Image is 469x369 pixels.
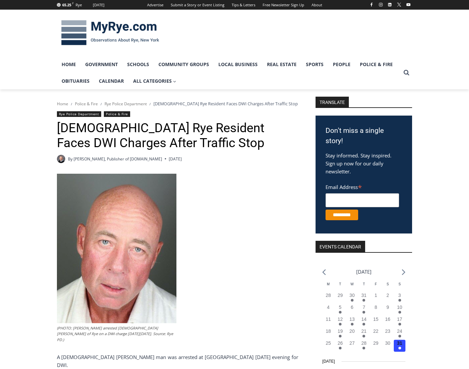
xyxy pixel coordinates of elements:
[326,328,331,334] time: 18
[394,340,406,352] button: 31 Has events
[398,282,401,286] span: S
[386,1,394,9] a: Linkedin
[374,305,377,310] time: 8
[351,299,353,302] em: Has events
[385,317,390,322] time: 16
[339,323,342,325] em: Has events
[74,156,162,162] a: [PERSON_NAME], Publisher of [DOMAIN_NAME]
[338,328,343,334] time: 19
[350,317,355,322] time: 13
[322,340,334,352] button: 25
[382,316,394,328] button: 16
[395,1,403,9] a: X
[370,282,382,292] div: Friday
[334,282,346,292] div: Tuesday
[57,56,400,90] nav: Primary Navigation
[214,56,262,73] a: Local Business
[346,316,358,328] button: 13 Has events
[370,328,382,340] button: 22
[375,282,377,286] span: F
[57,56,81,73] a: Home
[62,2,71,7] span: 65.25
[322,328,334,340] button: 18
[326,340,331,346] time: 25
[322,292,334,304] button: 28
[358,328,370,340] button: 21 Has events
[339,305,342,310] time: 5
[334,328,346,340] button: 19 Has events
[361,340,367,346] time: 28
[386,282,389,286] span: S
[322,316,334,328] button: 11
[301,56,328,73] a: Sports
[57,121,298,151] h1: [DEMOGRAPHIC_DATA] Rye Resident Faces DWI Charges After Traffic Stop
[57,325,176,343] figcaption: (PHOTO: [PERSON_NAME] arrested [DEMOGRAPHIC_DATA] [PERSON_NAME] of Rye on a DWI charge [DATE][DAT...
[105,101,147,107] a: Rye Police Department
[398,299,401,302] em: Has events
[361,293,367,298] time: 31
[68,156,73,162] span: By
[346,340,358,352] button: 27
[104,111,130,117] a: Police & Fire
[334,304,346,316] button: 5 Has events
[398,293,401,298] time: 3
[356,267,371,276] li: [DATE]
[316,241,365,252] h2: Events Calendar
[382,292,394,304] button: 2
[57,73,94,89] a: Obituaries
[362,299,365,302] em: Has events
[326,317,331,322] time: 11
[351,323,353,325] em: Has events
[57,100,298,107] nav: Breadcrumbs
[386,293,389,298] time: 2
[326,126,402,146] h3: Don't miss a single story!
[328,56,355,73] a: People
[351,282,353,286] span: W
[133,77,176,85] span: All Categories
[322,304,334,316] button: 4
[402,269,405,275] a: Next month
[382,328,394,340] button: 23
[339,335,342,337] em: Has events
[394,304,406,316] button: 10 Has events
[394,282,406,292] div: Sunday
[394,316,406,328] button: 17 Has events
[57,155,65,163] a: Author image
[367,1,375,9] a: Facebook
[358,292,370,304] button: 31 Has events
[94,73,128,89] a: Calendar
[350,293,355,298] time: 30
[327,305,330,310] time: 4
[397,317,402,322] time: 17
[355,56,397,73] a: Police & Fire
[350,328,355,334] time: 20
[316,97,349,107] strong: TRANSLATE
[373,340,378,346] time: 29
[350,340,355,346] time: 27
[149,102,151,106] span: /
[128,73,181,89] a: All Categories
[361,328,367,334] time: 21
[339,311,342,314] em: Has events
[322,358,335,365] time: [DATE]
[76,2,82,8] div: Rye
[361,317,367,322] time: 14
[397,340,402,346] time: 31
[358,282,370,292] div: Thursday
[373,317,378,322] time: 15
[386,305,389,310] time: 9
[398,323,401,325] em: Has events
[326,151,402,175] p: Stay informed. Stay inspired. Sign up now for our daily newsletter.
[370,316,382,328] button: 15
[339,347,342,349] em: Has events
[322,282,334,292] div: Monday
[262,56,301,73] a: Real Estate
[326,180,399,192] label: Email Address
[169,156,182,162] time: [DATE]
[362,347,365,349] em: Has events
[397,305,402,310] time: 10
[71,102,72,106] span: /
[362,335,365,337] em: Has events
[75,101,98,107] a: Police & Fire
